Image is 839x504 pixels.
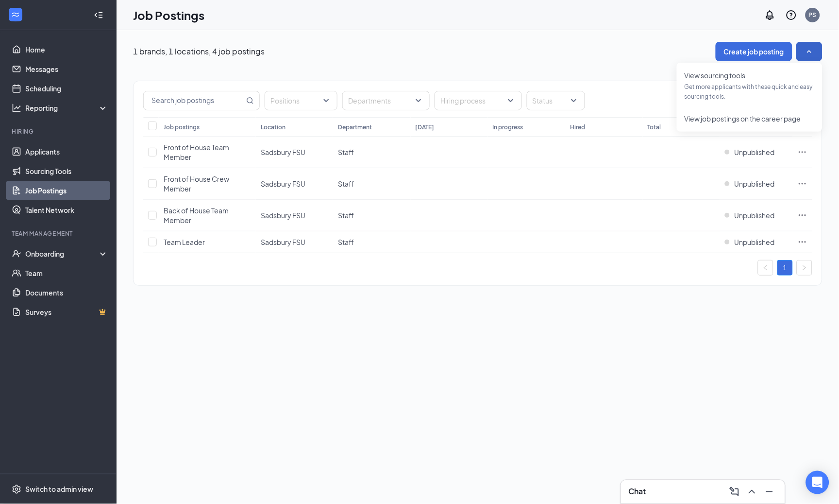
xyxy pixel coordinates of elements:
[25,283,108,302] a: Documents
[338,179,354,188] span: Staff
[758,260,773,276] li: Previous Page
[12,127,106,136] div: Hiring
[411,117,488,137] th: [DATE]
[261,148,305,156] span: Sadsbury FSU
[25,263,108,283] a: Team
[261,179,305,188] span: Sadsbury FSU
[261,211,305,220] span: Sadsbury FSU
[164,206,229,225] span: Back of House Team Member
[25,103,109,113] div: Reporting
[338,148,354,156] span: Staff
[144,91,244,110] input: Search job postings
[735,210,775,220] span: Unpublished
[164,238,205,246] span: Team Leader
[25,40,108,59] a: Home
[25,200,108,220] a: Talent Network
[805,47,814,56] svg: SmallChevronUp
[802,265,807,271] span: right
[25,485,93,494] div: Switch to admin view
[806,471,829,494] div: Open Intercom Messenger
[488,117,565,137] th: In progress
[758,260,773,276] button: left
[727,484,742,500] button: ComposeMessage
[798,237,807,247] svg: Ellipses
[94,10,103,20] svg: Collapse
[164,123,200,131] div: Job postings
[798,179,807,189] svg: Ellipses
[246,97,254,104] svg: MagnifyingGlass
[685,70,815,80] span: View sourcing tools
[12,249,21,259] svg: UserCheck
[716,42,792,61] button: Create job posting
[729,486,740,498] svg: ComposeMessage
[735,179,775,189] span: Unpublished
[338,123,372,131] div: Department
[12,229,106,238] div: Team Management
[565,117,642,137] th: Hired
[735,147,775,157] span: Unpublished
[12,103,21,113] svg: Analysis
[25,79,108,98] a: Scheduling
[764,486,775,498] svg: Minimize
[25,142,108,161] a: Applicants
[798,210,807,220] svg: Ellipses
[256,200,333,231] td: Sadsbury FSU
[333,168,410,200] td: Staff
[25,249,100,259] div: Onboarding
[333,231,410,253] td: Staff
[798,147,807,157] svg: Ellipses
[256,137,333,168] td: Sadsbury FSU
[797,260,812,276] li: Next Page
[25,302,108,322] a: SurveysCrown
[786,9,797,21] svg: QuestionInfo
[25,59,108,79] a: Messages
[12,485,21,494] svg: Settings
[778,261,792,275] a: 1
[333,137,410,168] td: Staff
[261,238,305,246] span: Sadsbury FSU
[25,181,108,200] a: Job Postings
[133,7,204,23] h1: Job Postings
[797,260,812,276] button: right
[735,237,775,247] span: Unpublished
[338,238,354,246] span: Staff
[685,82,815,102] span: Get more applicants with these quick and easy sourcing tools.
[685,114,801,123] span: View job postings on the career page
[338,211,354,220] span: Staff
[164,143,229,161] span: Front of House Team Member
[764,9,776,21] svg: Notifications
[763,265,769,271] span: left
[796,42,822,61] button: SmallChevronUp
[333,200,410,231] td: Staff
[25,161,108,181] a: Sourcing Tools
[261,123,285,131] div: Location
[809,11,817,19] div: PS
[11,10,20,19] svg: WorkstreamLogo
[643,117,720,137] th: Total
[629,487,646,497] h3: Chat
[256,168,333,200] td: Sadsbury FSU
[133,46,265,57] p: 1 brands, 1 locations, 4 job postings
[744,484,760,500] button: ChevronUp
[256,231,333,253] td: Sadsbury FSU
[746,486,758,498] svg: ChevronUp
[762,484,777,500] button: Minimize
[164,174,229,193] span: Front of House Crew Member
